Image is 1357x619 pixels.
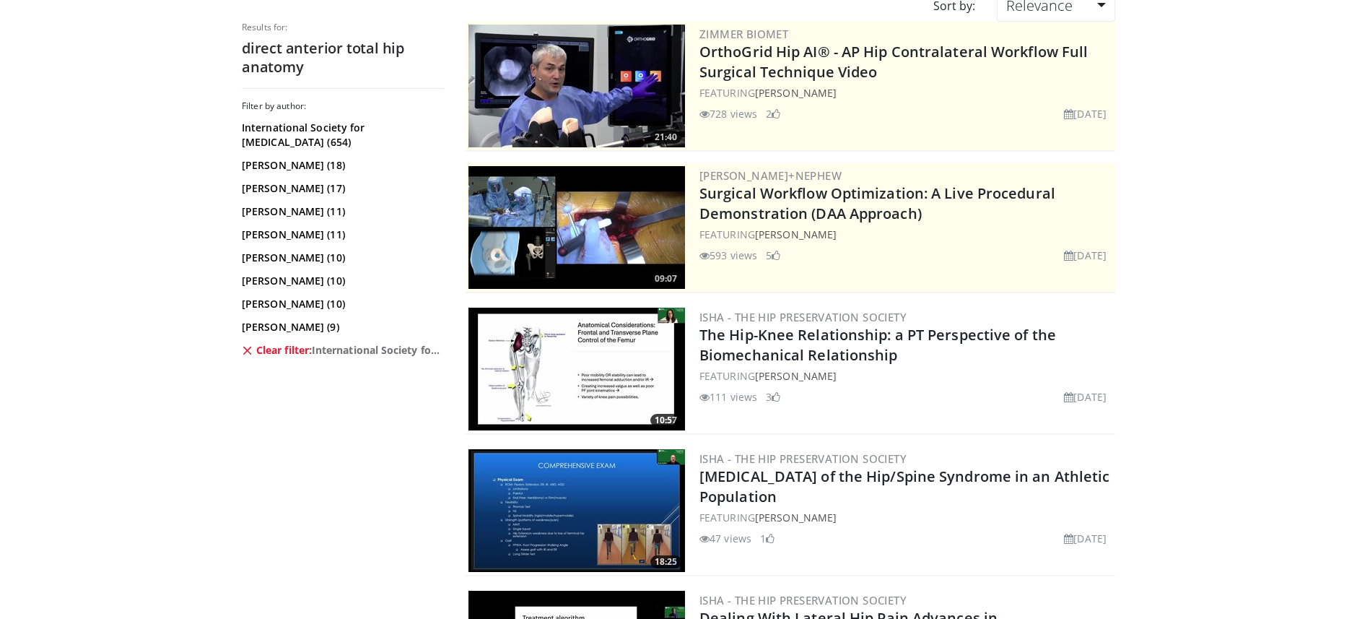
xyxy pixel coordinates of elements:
[755,86,837,100] a: [PERSON_NAME]
[699,183,1055,223] a: Surgical Workflow Optimization: A Live Procedural Demonstration (DAA Approach)
[242,39,444,77] h2: direct anterior total hip anatomy
[468,449,685,572] a: 18:25
[312,343,440,358] span: International Society for [MEDICAL_DATA]
[1064,531,1107,546] li: [DATE]
[242,228,440,242] a: [PERSON_NAME] (11)
[766,106,780,121] li: 2
[242,204,440,219] a: [PERSON_NAME] (11)
[468,25,685,147] a: 21:40
[699,510,1112,525] div: FEATURING
[242,274,440,288] a: [PERSON_NAME] (10)
[766,248,780,263] li: 5
[650,414,681,427] span: 10:57
[699,451,907,466] a: ISHA - The Hip Preservation Society
[242,100,444,112] h3: Filter by author:
[699,85,1112,100] div: FEATURING
[242,343,440,358] a: Clear filter:International Society for [MEDICAL_DATA]
[699,310,907,324] a: ISHA - The Hip Preservation Society
[468,25,685,147] img: 96a9cbbb-25ee-4404-ab87-b32d60616ad7.300x170_q85_crop-smart_upscale.jpg
[766,389,780,404] li: 3
[699,106,757,121] li: 728 views
[242,181,440,196] a: [PERSON_NAME] (17)
[699,531,751,546] li: 47 views
[468,449,685,572] img: 8cf580ce-0e69-40cf-bdad-06f149b21afc.300x170_q85_crop-smart_upscale.jpg
[699,389,757,404] li: 111 views
[468,308,685,430] img: 292c1307-4274-4cce-a4ae-b6cd8cf7e8aa.300x170_q85_crop-smart_upscale.jpg
[755,228,837,241] a: [PERSON_NAME]
[760,531,775,546] li: 1
[755,511,837,524] a: [PERSON_NAME]
[650,272,681,285] span: 09:07
[699,467,1110,506] a: [MEDICAL_DATA] of the Hip/Spine Syndrome in an Athletic Population
[699,248,757,263] li: 593 views
[242,320,440,334] a: [PERSON_NAME] (9)
[699,42,1088,82] a: OrthoGrid Hip AI® - AP Hip Contralateral Workflow Full Surgical Technique Video
[699,593,907,607] a: ISHA - The Hip Preservation Society
[699,27,788,41] a: Zimmer Biomet
[1064,248,1107,263] li: [DATE]
[699,168,842,183] a: [PERSON_NAME]+Nephew
[699,325,1056,365] a: The Hip-Knee Relationship: a PT Perspective of the Biomechanical Relationship
[699,227,1112,242] div: FEATURING
[650,131,681,144] span: 21:40
[242,251,440,265] a: [PERSON_NAME] (10)
[1064,106,1107,121] li: [DATE]
[242,158,440,173] a: [PERSON_NAME] (18)
[699,368,1112,384] div: FEATURING
[650,555,681,568] span: 18:25
[468,166,685,289] a: 09:07
[242,297,440,311] a: [PERSON_NAME] (10)
[242,121,440,150] a: International Society for [MEDICAL_DATA] (654)
[755,369,837,383] a: [PERSON_NAME]
[468,308,685,430] a: 10:57
[242,22,444,33] p: Results for:
[468,166,685,289] img: bcfc90b5-8c69-4b20-afee-af4c0acaf118.300x170_q85_crop-smart_upscale.jpg
[1064,389,1107,404] li: [DATE]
